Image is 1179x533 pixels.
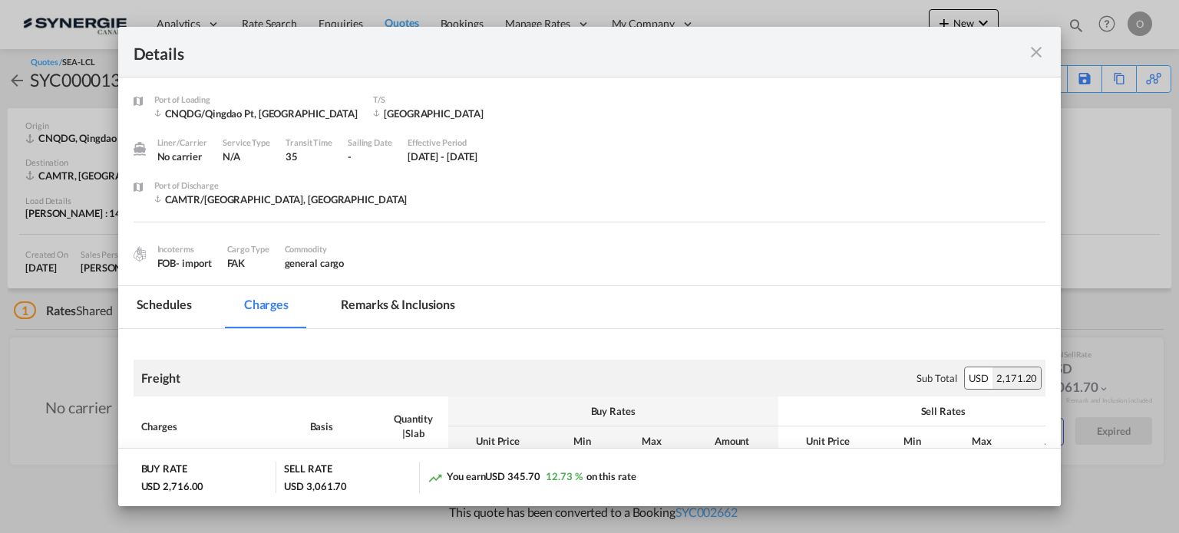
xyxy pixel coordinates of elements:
[223,136,270,150] div: Service Type
[134,42,955,61] div: Details
[322,286,474,328] md-tab-item: Remarks & Inclusions
[141,462,187,479] div: BUY RATE
[118,27,1062,507] md-dialog: Port of Loading ...
[131,245,148,262] img: cargo.png
[227,242,269,256] div: Cargo Type
[1016,426,1108,456] th: Amount
[118,286,210,328] md-tab-item: Schedules
[408,136,478,150] div: Effective Period
[118,286,489,328] md-pagination-wrapper: Use the left and right arrow keys to navigate between tabs
[223,150,240,163] span: N/A
[387,412,441,439] div: Quantity | Slab
[157,242,212,256] div: Incoterms
[786,404,1101,418] div: Sell Rates
[286,136,332,150] div: Transit Time
[176,256,211,270] div: - import
[141,419,295,433] div: Charges
[485,470,540,482] span: USD 345.70
[285,242,345,256] div: Commodity
[992,367,1041,389] div: 2,171.20
[947,426,1016,456] th: Max
[286,150,332,163] div: 35
[778,426,878,456] th: Unit Price
[546,470,582,482] span: 12.73 %
[154,192,408,206] div: CAMTR/Montreal, QC
[408,150,478,163] div: 28 Jul 2025 - 31 Jul 2025
[348,150,392,163] div: -
[141,479,204,493] div: USD 2,716.00
[1027,43,1045,61] md-icon: icon-close fg-AAA8AD m-0 cursor
[157,256,212,270] div: FOB
[916,371,956,385] div: Sub Total
[157,150,208,163] div: No carrier
[157,136,208,150] div: Liner/Carrier
[154,93,358,107] div: Port of Loading
[310,419,372,433] div: Basis
[878,426,947,456] th: Min
[227,256,269,270] div: FAK
[154,107,358,120] div: CNQDG/Qingdao Pt, SD
[428,469,636,485] div: You earn on this rate
[285,257,345,269] span: general cargo
[348,136,392,150] div: Sailing Date
[226,286,307,328] md-tab-item: Charges
[428,470,443,485] md-icon: icon-trending-up
[448,426,548,456] th: Unit Price
[456,404,771,418] div: Buy Rates
[617,426,686,456] th: Max
[548,426,617,456] th: Min
[965,367,992,389] div: USD
[373,107,496,120] div: Vancouver
[686,426,778,456] th: Amount
[284,479,347,493] div: USD 3,061.70
[284,462,332,479] div: SELL RATE
[141,370,180,387] div: Freight
[373,93,496,107] div: T/S
[154,179,408,192] div: Port of Discharge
